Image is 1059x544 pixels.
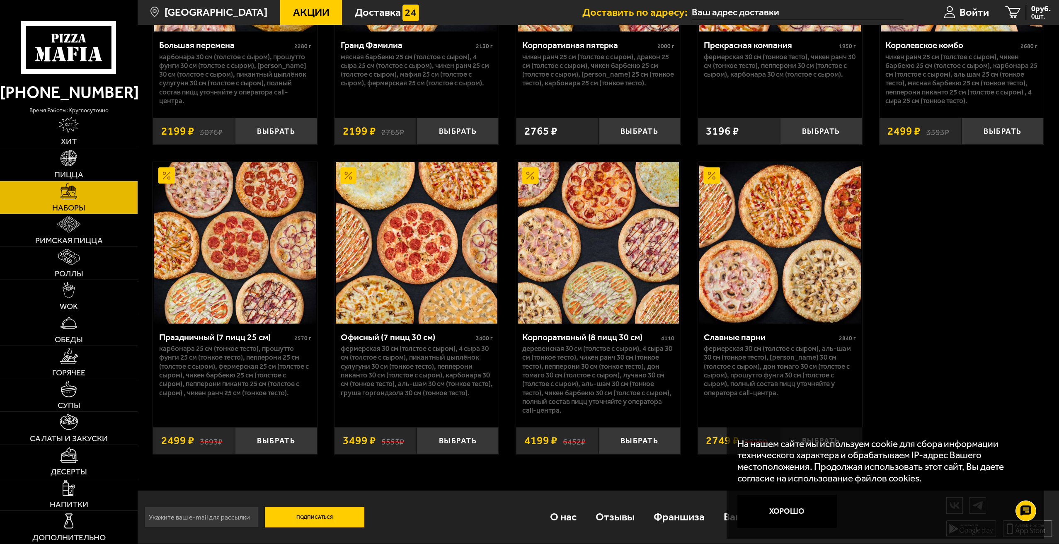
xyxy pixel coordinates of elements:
[341,53,493,88] p: Мясная Барбекю 25 см (толстое с сыром), 4 сыра 25 см (толстое с сыром), Чикен Ранч 25 см (толстое...
[355,7,401,18] span: Доставка
[293,7,330,18] span: Акции
[885,40,1018,51] div: Королевское комбо
[599,427,681,454] button: Выбрать
[692,5,904,20] input: Ваш адрес доставки
[381,435,404,446] s: 5553 ₽
[1020,43,1037,50] span: 2680 г
[714,499,778,535] a: Вакансии
[839,43,856,50] span: 1950 г
[61,138,77,146] span: Хит
[417,427,499,454] button: Выбрать
[661,335,674,342] span: 4110
[58,401,80,410] span: Супы
[960,7,989,18] span: Войти
[51,468,87,476] span: Десерты
[962,118,1044,145] button: Выбрать
[703,167,720,184] img: Акционный
[159,344,311,397] p: Карбонара 25 см (тонкое тесто), Прошутто Фунги 25 см (тонкое тесто), Пепперони 25 см (толстое с с...
[540,499,586,535] a: О нас
[706,126,739,137] span: 3196 ₽
[518,162,679,324] img: Корпоративный (8 пицц 30 см)
[235,427,317,454] button: Выбрать
[381,126,404,137] s: 2765 ₽
[294,335,311,342] span: 2570 г
[1031,13,1051,20] span: 0 шт.
[294,43,311,50] span: 2280 г
[402,5,419,21] img: 15daf4d41897b9f0e9f617042186c801.svg
[476,335,493,342] span: 3400 г
[516,162,680,324] a: АкционныйКорпоративный (8 пицц 30 см)
[417,118,499,145] button: Выбрать
[780,118,862,145] button: Выбрать
[599,118,681,145] button: Выбрать
[737,495,837,528] button: Хорошо
[704,344,856,397] p: Фермерская 30 см (толстое с сыром), Аль-Шам 30 см (тонкое тесто), [PERSON_NAME] 30 см (толстое с ...
[153,162,317,324] a: АкционныйПраздничный (7 пицц 25 см)
[706,435,739,446] span: 2749 ₽
[699,162,861,324] img: Славные парни
[161,435,194,446] span: 2499 ₽
[159,40,292,51] div: Большая перемена
[200,435,223,446] s: 3693 ₽
[159,53,311,106] p: Карбонара 30 см (толстое с сыром), Прошутто Фунги 30 см (толстое с сыром), [PERSON_NAME] 30 см (т...
[334,162,499,324] a: АкционныйОфисный (7 пицц 30 см)
[144,507,258,527] input: Укажите ваш e-mail для рассылки
[522,53,674,88] p: Чикен Ранч 25 см (толстое с сыром), Дракон 25 см (толстое с сыром), Чикен Барбекю 25 см (толстое ...
[154,162,316,324] img: Праздничный (7 пицц 25 см)
[522,40,655,51] div: Корпоративная пятерка
[343,435,376,446] span: 3499 ₽
[582,7,692,18] span: Доставить по адресу:
[55,270,83,278] span: Роллы
[887,126,921,137] span: 2499 ₽
[30,435,108,443] span: Салаты и закуски
[200,126,223,137] s: 3076 ₽
[235,118,317,145] button: Выбрать
[704,40,837,51] div: Прекрасная компания
[1031,5,1051,13] span: 0 руб.
[265,507,364,527] button: Подписаться
[60,302,78,311] span: WOK
[52,369,85,377] span: Горячее
[522,344,674,415] p: Деревенская 30 см (толстое с сыром), 4 сыра 30 см (тонкое тесто), Чикен Ранч 30 см (тонкое тесто)...
[885,53,1037,106] p: Чикен Ранч 25 см (толстое с сыром), Чикен Барбекю 25 см (толстое с сыром), Карбонара 25 см (толст...
[165,7,267,18] span: [GEOGRAPHIC_DATA]
[586,499,644,535] a: Отзывы
[54,171,83,179] span: Пицца
[698,162,862,324] a: АкционныйСлавные парни
[55,336,83,344] span: Обеды
[50,500,88,509] span: Напитки
[704,332,837,343] div: Славные парни
[35,237,103,245] span: Римская пицца
[336,162,497,324] img: Офисный (7 пицц 30 см)
[341,40,474,51] div: Гранд Фамилиа
[926,126,949,137] s: 3393 ₽
[839,335,856,342] span: 2840 г
[644,499,714,535] a: Франшиза
[563,435,586,446] s: 6452 ₽
[52,204,85,212] span: Наборы
[704,53,856,79] p: Фермерская 30 см (тонкое тесто), Чикен Ранч 30 см (тонкое тесто), Пепперони 30 см (толстое с сыро...
[161,126,194,137] span: 2199 ₽
[341,344,493,397] p: Фермерская 30 см (толстое с сыром), 4 сыра 30 см (толстое с сыром), Пикантный цыплёнок сулугуни 3...
[657,43,674,50] span: 2000 г
[524,435,557,446] span: 4199 ₽
[32,534,106,542] span: Дополнительно
[341,332,474,343] div: Офисный (7 пицц 30 см)
[158,167,175,184] img: Акционный
[340,167,357,184] img: Акционный
[343,126,376,137] span: 2199 ₽
[159,332,292,343] div: Праздничный (7 пицц 25 см)
[522,332,659,343] div: Корпоративный (8 пицц 30 см)
[476,43,493,50] span: 2130 г
[524,126,557,137] span: 2765 ₽
[737,438,1028,484] p: На нашем сайте мы используем cookie для сбора информации технического характера и обрабатываем IP...
[522,167,538,184] img: Акционный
